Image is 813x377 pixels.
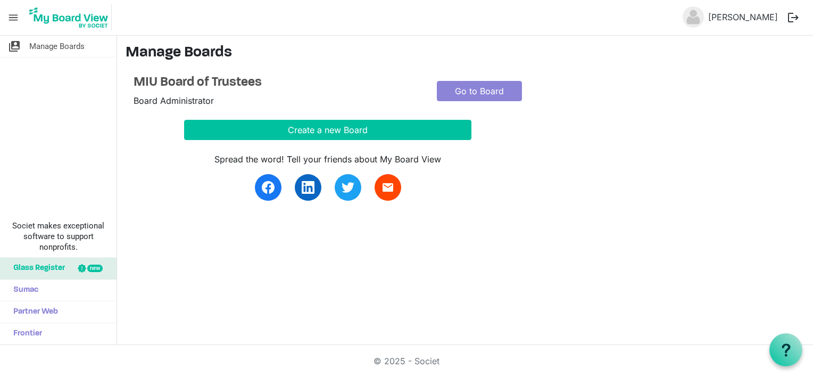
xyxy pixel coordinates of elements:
span: Board Administrator [134,95,214,106]
span: Societ makes exceptional software to support nonprofits. [5,220,112,252]
img: facebook.svg [262,181,275,194]
a: Go to Board [437,81,522,101]
span: switch_account [8,36,21,57]
img: My Board View Logo [26,4,112,31]
span: menu [3,7,23,28]
span: Manage Boards [29,36,85,57]
a: © 2025 - Societ [374,356,439,366]
a: [PERSON_NAME] [704,6,782,28]
span: Frontier [8,323,42,345]
button: logout [782,6,804,29]
img: twitter.svg [342,181,354,194]
span: email [381,181,394,194]
h3: Manage Boards [126,44,804,62]
span: Sumac [8,280,38,301]
div: Spread the word! Tell your friends about My Board View [184,153,471,166]
div: new [87,265,103,272]
img: no-profile-picture.svg [683,6,704,28]
a: MIU Board of Trustees [134,75,421,91]
span: Glass Register [8,258,65,279]
span: Partner Web [8,301,58,323]
a: My Board View Logo [26,4,116,31]
button: Create a new Board [184,120,471,140]
a: email [375,174,401,201]
img: linkedin.svg [302,181,314,194]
